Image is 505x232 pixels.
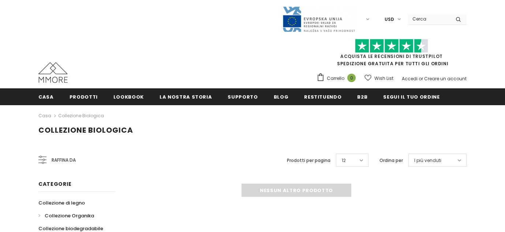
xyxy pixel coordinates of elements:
[38,196,85,209] a: Collezione di legno
[38,125,133,135] span: Collezione biologica
[52,156,76,164] span: Raffina da
[113,93,144,100] span: Lookbook
[383,93,439,100] span: Segui il tuo ordine
[414,157,441,164] span: I più venduti
[342,157,346,164] span: 12
[374,75,393,82] span: Wish List
[228,93,258,100] span: supporto
[304,93,341,100] span: Restituendo
[113,88,144,105] a: Lookbook
[38,111,51,120] a: Casa
[38,225,103,232] span: Collezione biodegradabile
[160,88,212,105] a: La nostra storia
[228,88,258,105] a: supporto
[274,88,289,105] a: Blog
[357,93,367,100] span: B2B
[385,16,394,23] span: USD
[38,199,85,206] span: Collezione di legno
[355,39,428,53] img: Fidati di Pilot Stars
[38,62,68,83] img: Casi MMORE
[408,14,450,24] input: Search Site
[38,88,54,105] a: Casa
[38,209,94,222] a: Collezione Organika
[364,72,393,85] a: Wish List
[402,76,418,82] a: Accedi
[58,113,104,119] a: Collezione biologica
[45,212,94,219] span: Collezione Organika
[274,93,289,100] span: Blog
[70,93,98,100] span: Prodotti
[70,88,98,105] a: Prodotti
[38,93,54,100] span: Casa
[282,16,355,22] a: Javni Razpis
[38,180,71,188] span: Categorie
[282,6,355,33] img: Javni Razpis
[379,157,403,164] label: Ordina per
[317,42,467,67] span: SPEDIZIONE GRATUITA PER TUTTI GLI ORDINI
[304,88,341,105] a: Restituendo
[340,53,443,59] a: Acquista le recensioni di TrustPilot
[287,157,330,164] label: Prodotti per pagina
[347,74,356,82] span: 0
[419,76,423,82] span: or
[357,88,367,105] a: B2B
[317,73,359,84] a: Carrello 0
[160,93,212,100] span: La nostra storia
[327,75,344,82] span: Carrello
[424,76,467,82] a: Creare un account
[383,88,439,105] a: Segui il tuo ordine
